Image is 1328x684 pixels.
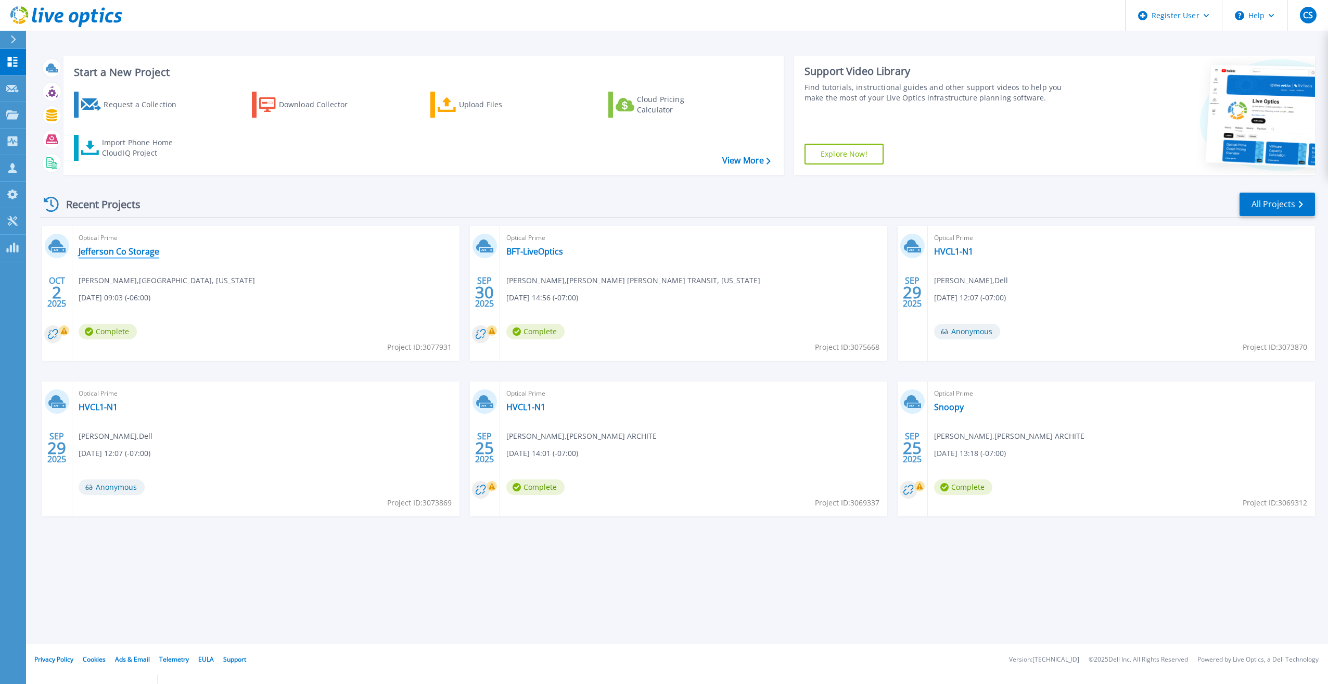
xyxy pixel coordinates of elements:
[506,448,578,459] span: [DATE] 14:01 (-07:00)
[506,388,881,399] span: Optical Prime
[79,275,255,286] span: [PERSON_NAME] , [GEOGRAPHIC_DATA], [US_STATE]
[52,288,61,297] span: 2
[47,429,67,467] div: SEP 2025
[934,388,1309,399] span: Optical Prime
[74,92,190,118] a: Request a Collection
[475,273,494,311] div: SEP 2025
[279,94,362,115] div: Download Collector
[815,341,879,353] span: Project ID: 3075668
[722,156,771,166] a: View More
[459,94,542,115] div: Upload Files
[430,92,546,118] a: Upload Files
[47,444,66,452] span: 29
[79,430,152,442] span: [PERSON_NAME] , Dell
[40,192,155,217] div: Recent Projects
[387,341,452,353] span: Project ID: 3077931
[475,429,494,467] div: SEP 2025
[934,292,1006,303] span: [DATE] 12:07 (-07:00)
[47,273,67,311] div: OCT 2025
[506,402,545,412] a: HVCL1-N1
[34,655,73,664] a: Privacy Policy
[79,479,145,495] span: Anonymous
[608,92,724,118] a: Cloud Pricing Calculator
[102,137,183,158] div: Import Phone Home CloudIQ Project
[506,246,563,257] a: BFT-LiveOptics
[1197,656,1319,663] li: Powered by Live Optics, a Dell Technology
[506,324,565,339] span: Complete
[815,497,879,509] span: Project ID: 3069337
[79,388,453,399] span: Optical Prime
[1009,656,1079,663] li: Version: [TECHNICAL_ID]
[74,67,770,78] h3: Start a New Project
[902,429,922,467] div: SEP 2025
[506,430,657,442] span: [PERSON_NAME] , [PERSON_NAME] ARCHITE
[506,232,881,244] span: Optical Prime
[115,655,150,664] a: Ads & Email
[902,273,922,311] div: SEP 2025
[903,288,922,297] span: 29
[506,292,578,303] span: [DATE] 14:56 (-07:00)
[83,655,106,664] a: Cookies
[805,65,1074,78] div: Support Video Library
[1303,11,1313,19] span: CS
[1243,341,1307,353] span: Project ID: 3073870
[805,82,1074,103] div: Find tutorials, instructional guides and other support videos to help you make the most of your L...
[79,246,159,257] a: Jefferson Co Storage
[79,402,118,412] a: HVCL1-N1
[934,430,1084,442] span: [PERSON_NAME] , [PERSON_NAME] ARCHITE
[506,479,565,495] span: Complete
[934,275,1008,286] span: [PERSON_NAME] , Dell
[805,144,884,164] a: Explore Now!
[1089,656,1188,663] li: © 2025 Dell Inc. All Rights Reserved
[387,497,452,509] span: Project ID: 3073869
[934,402,964,412] a: Snoopy
[934,324,1000,339] span: Anonymous
[903,444,922,452] span: 25
[198,655,214,664] a: EULA
[159,655,189,664] a: Telemetry
[934,448,1006,459] span: [DATE] 13:18 (-07:00)
[79,292,150,303] span: [DATE] 09:03 (-06:00)
[79,324,137,339] span: Complete
[934,232,1309,244] span: Optical Prime
[79,232,453,244] span: Optical Prime
[1240,193,1315,216] a: All Projects
[475,288,494,297] span: 30
[1243,497,1307,509] span: Project ID: 3069312
[934,479,992,495] span: Complete
[934,246,973,257] a: HVCL1-N1
[637,94,720,115] div: Cloud Pricing Calculator
[506,275,760,286] span: [PERSON_NAME] , [PERSON_NAME] [PERSON_NAME] TRANSIT, [US_STATE]
[223,655,246,664] a: Support
[475,444,494,452] span: 25
[104,94,187,115] div: Request a Collection
[79,448,150,459] span: [DATE] 12:07 (-07:00)
[252,92,368,118] a: Download Collector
